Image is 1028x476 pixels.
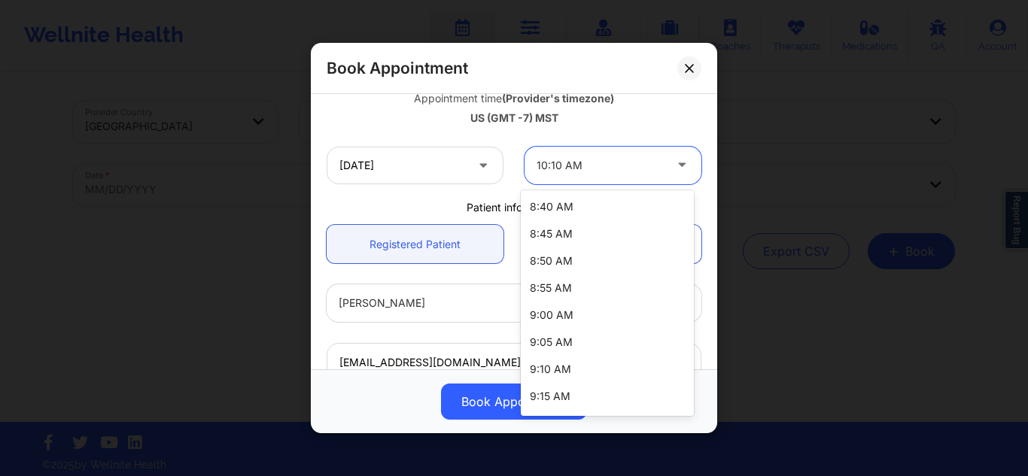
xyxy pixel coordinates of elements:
a: Registered Patient [327,225,503,263]
div: 8:55 AM [521,274,694,302]
h2: Book Appointment [327,58,468,78]
input: MM/DD/YYYY [327,147,503,184]
div: 9:00 AM [521,302,694,329]
div: 8:40 AM [521,193,694,220]
b: (Provider's timezone) [502,91,614,104]
button: Book Appointment [441,384,587,420]
div: 8:50 AM [521,247,694,274]
div: US (GMT -7) MST [327,111,701,126]
div: Appointment time [327,90,701,105]
div: 10:10 AM [537,147,664,184]
div: 9:20 AM [521,410,694,437]
div: 9:15 AM [521,383,694,410]
div: 9:05 AM [521,329,694,356]
div: 9:10 AM [521,356,694,383]
div: [PERSON_NAME] [339,284,649,322]
div: 8:45 AM [521,220,694,247]
div: Patient information: [316,200,712,215]
input: Patient's Email [327,343,701,381]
